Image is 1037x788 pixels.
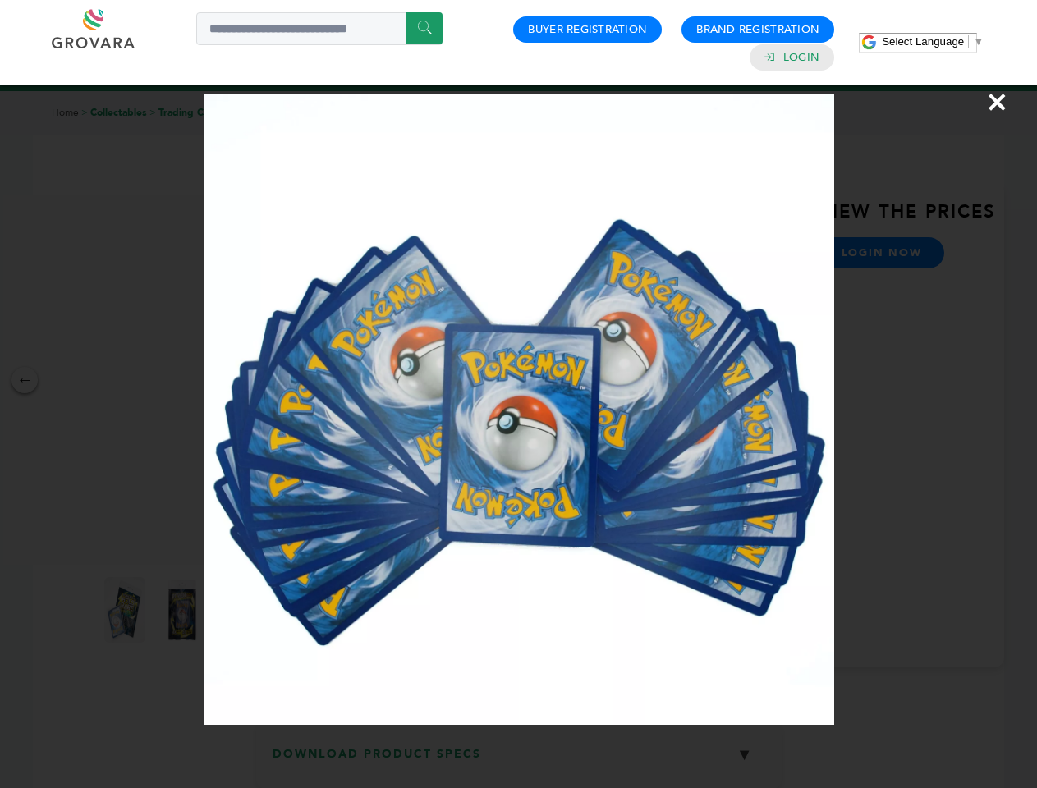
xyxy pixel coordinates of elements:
[882,35,984,48] a: Select Language​
[973,35,984,48] span: ▼
[196,12,443,45] input: Search a product or brand...
[968,35,969,48] span: ​
[783,50,819,65] a: Login
[986,79,1008,125] span: ×
[882,35,964,48] span: Select Language
[696,22,819,37] a: Brand Registration
[204,94,834,725] img: Image Preview
[528,22,647,37] a: Buyer Registration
